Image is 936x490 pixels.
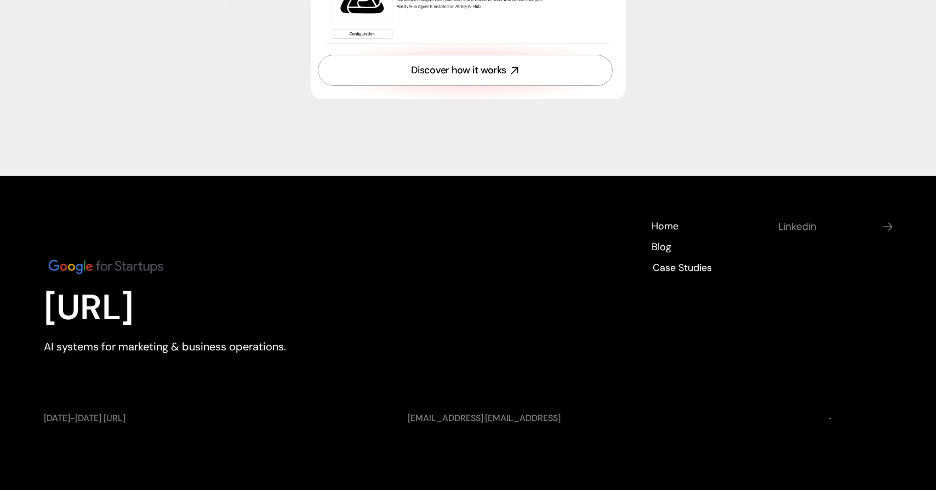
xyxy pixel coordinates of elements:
[778,220,892,233] a: Linkedin
[408,412,750,424] p: ·
[778,220,892,233] nav: Social media links
[651,240,671,252] a: Blog
[836,413,892,424] a: Privacy Policy
[651,220,679,232] a: Home
[651,261,713,273] a: Case Studies
[651,220,765,273] nav: Footer navigation
[408,412,483,424] a: [EMAIL_ADDRESS]
[44,412,386,424] p: [DATE]-[DATE] [URL]
[778,220,879,233] h4: Linkedin
[772,413,824,424] a: Terms of Use
[411,64,506,77] div: Discover how it works
[44,339,345,354] p: AI systems for marketing & business operations.
[44,287,345,329] p: [URL]
[485,412,561,424] a: [EMAIL_ADDRESS]
[318,55,613,86] a: Discover how it works
[652,240,671,254] p: Blog
[652,220,678,233] p: Home
[653,261,712,275] p: Case Studies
